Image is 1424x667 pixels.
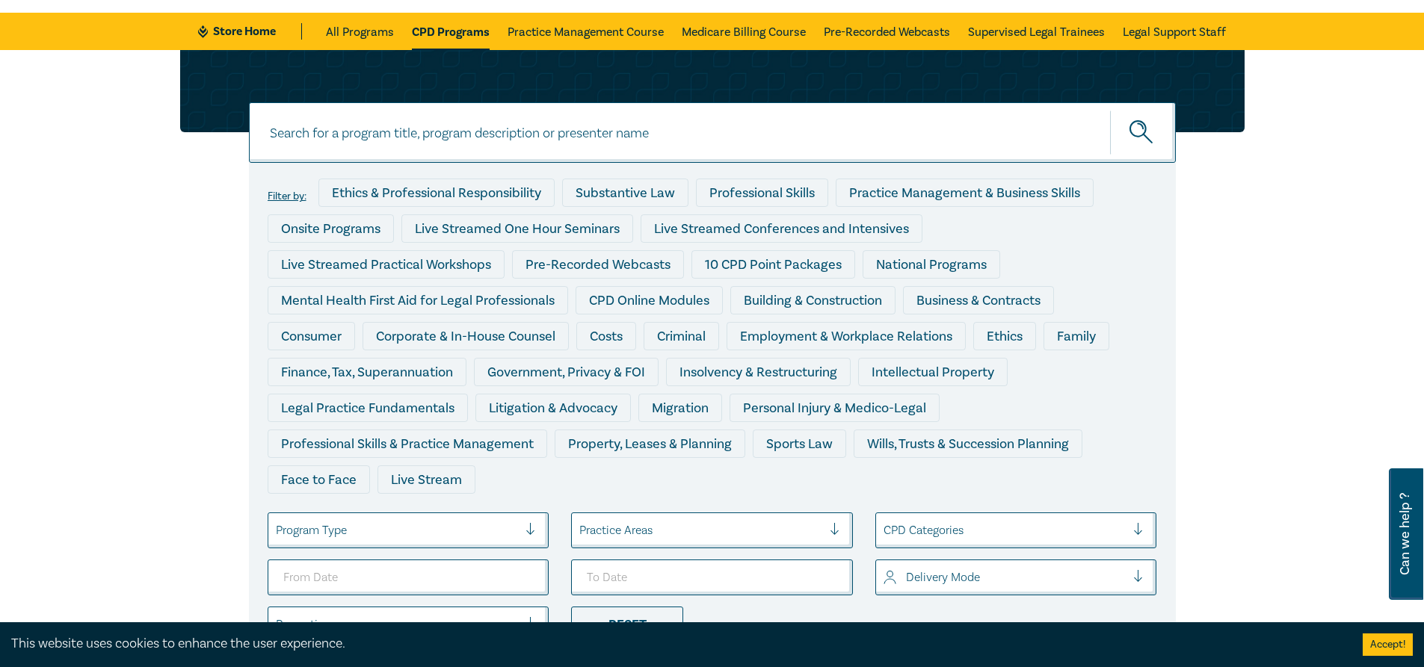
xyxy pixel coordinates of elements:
div: Legal Practice Fundamentals [268,394,468,422]
div: Practice Management & Business Skills [836,179,1094,207]
a: Legal Support Staff [1123,13,1226,50]
input: select [884,522,887,539]
div: Ethics & Professional Responsibility [318,179,555,207]
div: Migration [638,394,722,422]
div: Insolvency & Restructuring [666,358,851,386]
input: select [579,522,582,539]
div: Intellectual Property [858,358,1008,386]
div: National Programs [863,250,1000,279]
div: Reset [571,606,683,642]
input: select [276,616,279,633]
div: Ethics [973,322,1036,350]
button: Accept cookies [1363,633,1413,656]
div: Live Streamed Conferences and Intensives [641,214,922,243]
a: Practice Management Course [508,13,664,50]
div: Mental Health First Aid for Legal Professionals [268,286,568,314]
div: Costs [576,322,636,350]
a: CPD Programs [412,13,490,50]
div: Government, Privacy & FOI [474,358,659,386]
div: Live Stream [377,465,475,494]
span: Can we help ? [1398,477,1412,591]
div: Onsite Programs [268,214,394,243]
input: From Date [268,559,549,595]
div: Professional Skills [696,179,828,207]
div: Consumer [268,322,355,350]
a: Supervised Legal Trainees [968,13,1105,50]
div: Live Streamed One Hour Seminars [401,214,633,243]
div: Family [1044,322,1109,350]
div: Substantive Law [562,179,688,207]
a: Pre-Recorded Webcasts [824,13,950,50]
div: Face to Face [268,465,370,494]
div: 10 CPD Point Packages [691,250,855,279]
a: Medicare Billing Course [682,13,806,50]
div: Corporate & In-House Counsel [363,322,569,350]
a: All Programs [326,13,394,50]
a: Store Home [198,23,302,40]
div: Finance, Tax, Superannuation [268,358,466,386]
input: To Date [571,559,853,595]
div: CPD Online Modules [576,286,723,314]
input: Search for a program title, program description or presenter name [249,102,1176,163]
div: Personal Injury & Medico-Legal [730,394,940,422]
input: select [884,569,887,586]
div: Litigation & Advocacy [475,394,631,422]
div: This website uses cookies to enhance the user experience. [11,634,1340,654]
div: Employment & Workplace Relations [727,322,966,350]
div: Business & Contracts [903,286,1054,314]
div: Building & Construction [730,286,896,314]
div: Property, Leases & Planning [555,429,745,458]
div: Criminal [644,322,719,350]
div: Wills, Trusts & Succession Planning [854,429,1082,458]
label: Filter by: [268,190,306,202]
div: Sports Law [753,429,846,458]
div: Professional Skills & Practice Management [268,429,547,458]
input: select [276,522,279,539]
div: Pre-Recorded Webcasts [512,250,684,279]
div: Live Streamed Practical Workshops [268,250,505,279]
